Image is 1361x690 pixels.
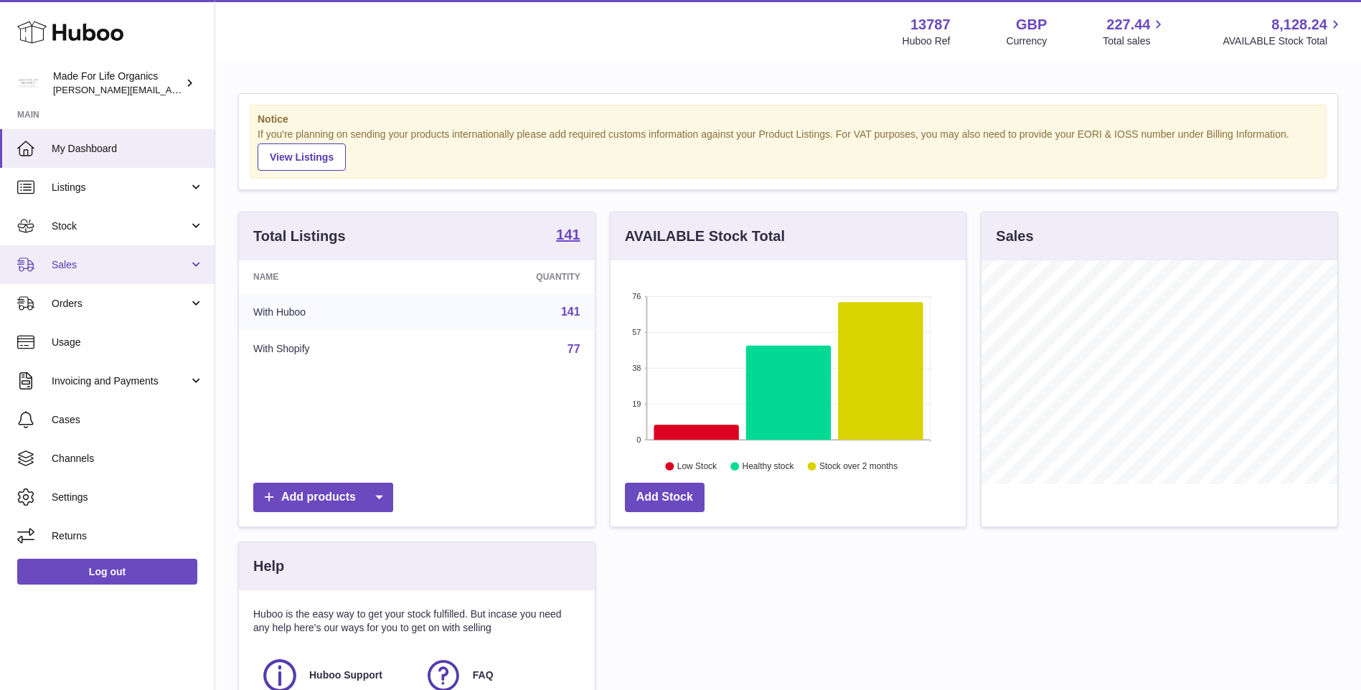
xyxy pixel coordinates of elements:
div: Made For Life Organics [53,70,182,97]
a: 141 [556,227,580,245]
h3: AVAILABLE Stock Total [625,227,785,246]
div: If you're planning on sending your products internationally please add required customs informati... [258,128,1319,171]
span: Total sales [1103,34,1167,48]
a: 77 [568,343,580,355]
a: Add Stock [625,483,705,512]
h3: Sales [996,227,1033,246]
h3: Total Listings [253,227,346,246]
text: Low Stock [677,461,717,471]
span: AVAILABLE Stock Total [1223,34,1344,48]
strong: 13787 [910,15,951,34]
span: FAQ [473,668,494,682]
span: Returns [52,529,204,543]
span: Settings [52,491,204,504]
text: Healthy stock [742,461,794,471]
text: 19 [632,400,641,408]
span: [PERSON_NAME][EMAIL_ADDRESS][PERSON_NAME][DOMAIN_NAME] [53,84,364,95]
span: Huboo Support [309,668,382,682]
th: Name [239,260,430,293]
span: Listings [52,181,189,194]
span: My Dashboard [52,142,204,156]
span: 227.44 [1106,15,1150,34]
h3: Help [253,557,284,576]
a: 227.44 Total sales [1103,15,1167,48]
text: 76 [632,292,641,301]
span: Cases [52,413,204,427]
span: Usage [52,336,204,349]
text: 0 [636,435,641,444]
a: 141 [561,306,580,318]
a: 8,128.24 AVAILABLE Stock Total [1223,15,1344,48]
span: Sales [52,258,189,272]
strong: 141 [556,227,580,242]
a: Log out [17,559,197,585]
span: Invoicing and Payments [52,374,189,388]
span: Orders [52,297,189,311]
strong: Notice [258,113,1319,126]
span: Channels [52,452,204,465]
td: With Huboo [239,293,430,331]
text: 57 [632,328,641,336]
a: Add products [253,483,393,512]
td: With Shopify [239,331,430,368]
strong: GBP [1016,15,1047,34]
a: View Listings [258,143,346,171]
th: Quantity [430,260,594,293]
div: Huboo Ref [903,34,951,48]
div: Currency [1007,34,1047,48]
img: geoff.winwood@madeforlifeorganics.com [17,72,39,94]
span: Stock [52,219,189,233]
span: 8,128.24 [1271,15,1327,34]
text: Stock over 2 months [819,461,898,471]
p: Huboo is the easy way to get your stock fulfilled. But incase you need any help here's our ways f... [253,608,580,635]
text: 38 [632,364,641,372]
